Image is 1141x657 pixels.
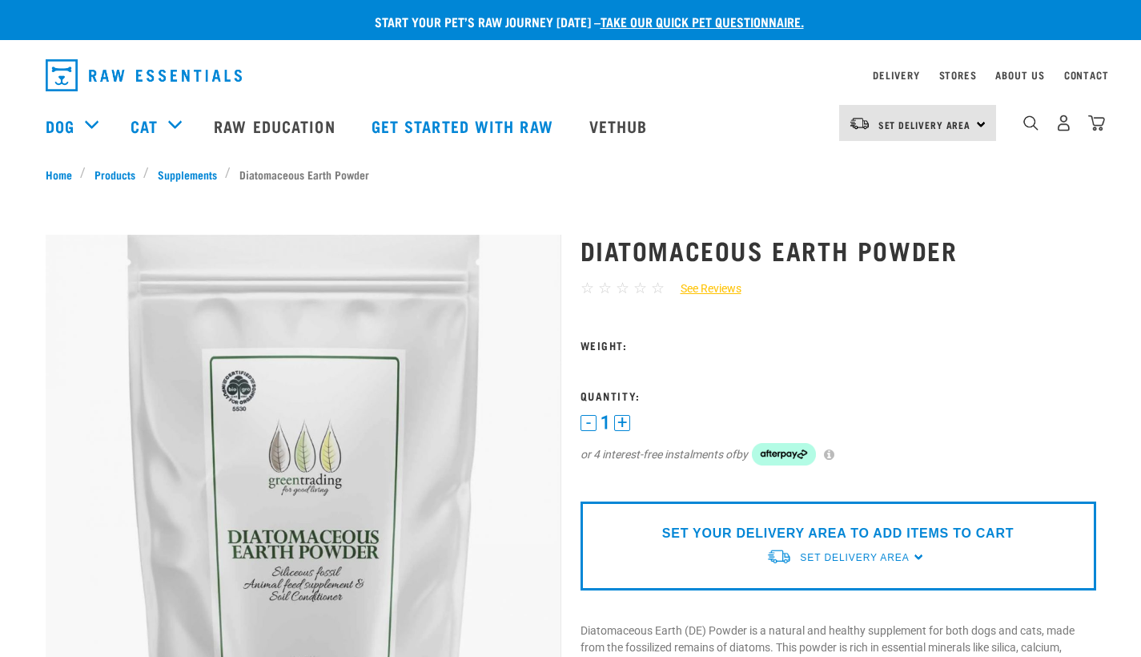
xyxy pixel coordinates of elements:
[581,443,1096,466] div: or 4 interest-free instalments of by
[46,114,74,138] a: Dog
[878,122,971,127] span: Set Delivery Area
[662,524,1014,543] p: SET YOUR DELIVERY AREA TO ADD ITEMS TO CART
[581,389,1096,401] h3: Quantity:
[86,166,143,183] a: Products
[752,443,816,466] img: Afterpay
[849,116,870,131] img: van-moving.png
[665,280,741,297] a: See Reviews
[356,94,573,158] a: Get started with Raw
[651,279,665,297] span: ☆
[581,279,594,297] span: ☆
[46,166,1096,183] nav: breadcrumbs
[873,72,919,78] a: Delivery
[598,279,612,297] span: ☆
[1055,115,1072,131] img: user.png
[33,53,1109,98] nav: dropdown navigation
[581,236,1096,264] h1: Diatomaceous Earth Powder
[131,114,158,138] a: Cat
[601,414,610,431] span: 1
[939,72,977,78] a: Stores
[800,552,909,563] span: Set Delivery Area
[1023,115,1039,131] img: home-icon-1@2x.png
[1088,115,1105,131] img: home-icon@2x.png
[46,59,242,91] img: Raw Essentials Logo
[149,166,225,183] a: Supplements
[601,18,804,25] a: take our quick pet questionnaire.
[766,548,792,565] img: van-moving.png
[1064,72,1109,78] a: Contact
[573,94,668,158] a: Vethub
[616,279,629,297] span: ☆
[614,415,630,431] button: +
[581,415,597,431] button: -
[995,72,1044,78] a: About Us
[198,94,355,158] a: Raw Education
[581,339,1096,351] h3: Weight:
[633,279,647,297] span: ☆
[46,166,81,183] a: Home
